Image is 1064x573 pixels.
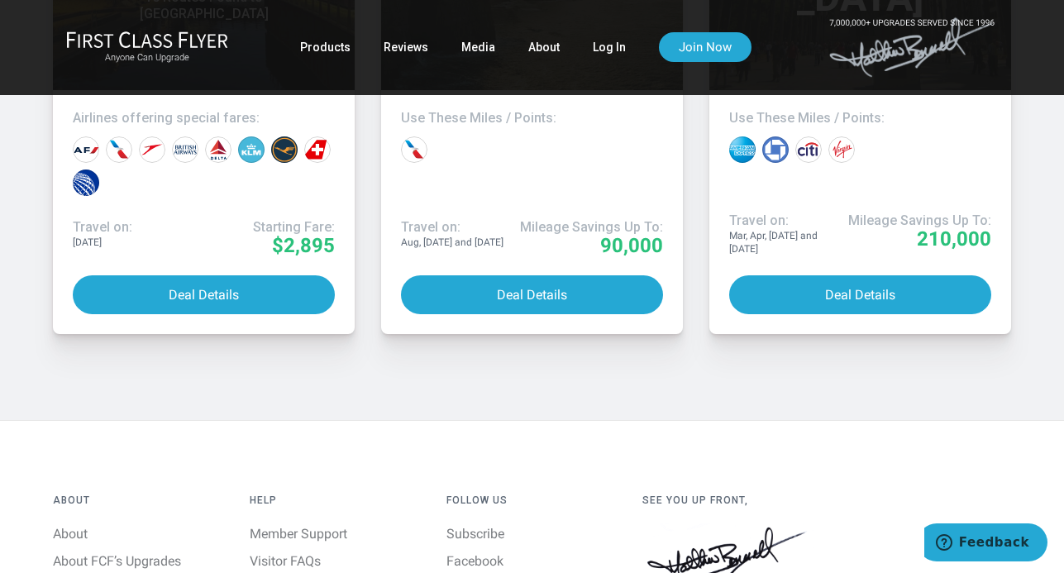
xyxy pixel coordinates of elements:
[172,136,198,163] div: British Airways
[401,136,427,163] div: American miles
[729,275,991,314] button: Deal Details
[795,136,822,163] div: Citi points
[139,136,165,163] div: Austrian Airlines‎
[66,52,228,64] small: Anyone Can Upgrade
[384,32,428,62] a: Reviews
[593,32,626,62] a: Log In
[446,495,618,506] h4: Follow Us
[446,526,504,542] a: Subscribe
[271,136,298,163] div: Lufthansa
[300,32,351,62] a: Products
[53,495,225,506] h4: About
[250,495,422,506] h4: Help
[762,136,789,163] div: Chase points
[250,553,321,569] a: Visitor FAQs
[238,136,265,163] div: KLM
[729,136,756,163] div: Amex points
[528,32,560,62] a: About
[250,526,347,542] a: Member Support
[659,32,751,62] a: Join Now
[304,136,331,163] div: Swiss
[73,275,335,314] button: Deal Details
[53,526,88,542] a: About
[642,495,814,506] h4: See You Up Front,
[924,523,1047,565] iframe: Opens a widget where you can find more information
[401,110,663,127] h4: Use These Miles / Points:
[53,553,181,569] a: About FCF’s Upgrades
[73,170,99,196] div: United
[73,136,99,163] div: Air France
[446,553,503,569] a: Facebook
[828,136,855,163] div: Virgin Atlantic miles
[729,110,991,127] h4: Use These Miles / Points:
[461,32,495,62] a: Media
[66,31,228,48] img: First Class Flyer
[205,136,231,163] div: Delta Airlines
[73,110,335,127] h4: Airlines offering special fares:
[66,31,228,64] a: First Class FlyerAnyone Can Upgrade
[401,275,663,314] button: Deal Details
[106,136,132,163] div: American Airlines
